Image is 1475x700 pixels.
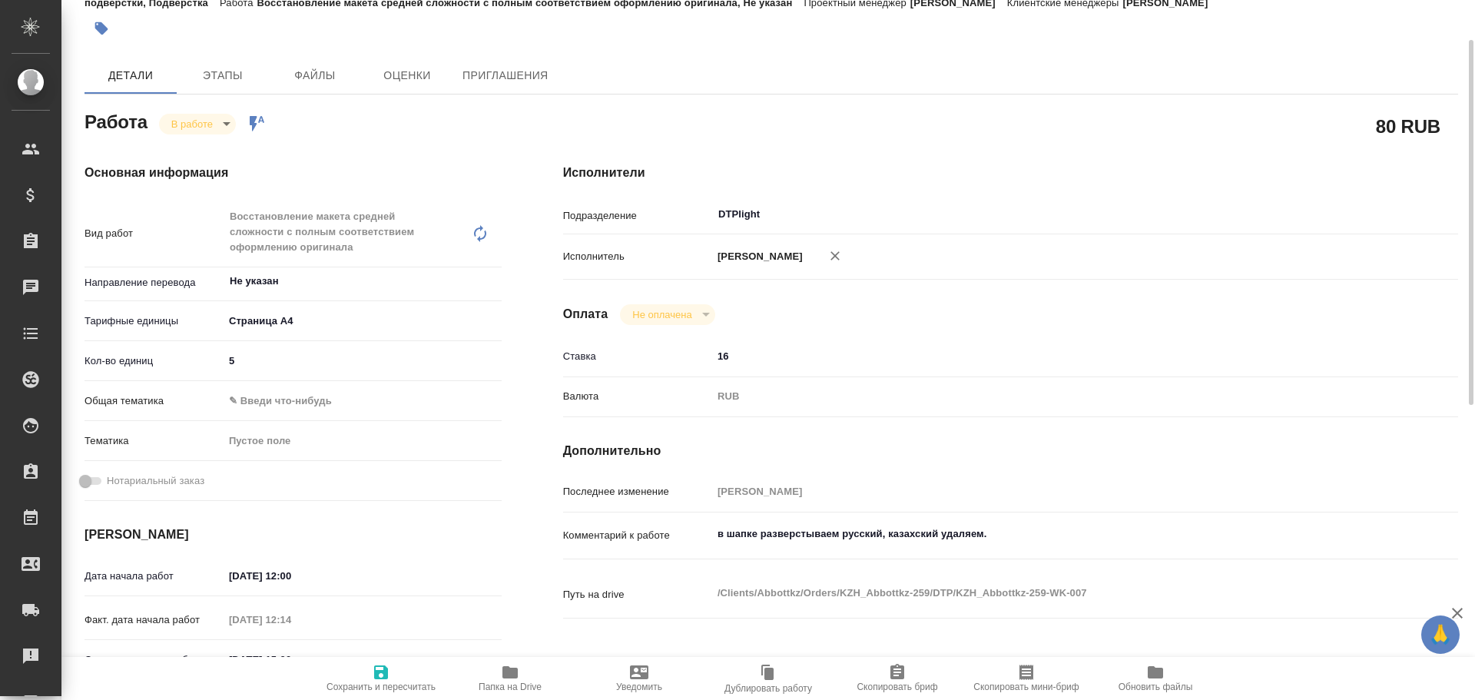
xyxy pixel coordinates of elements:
h4: [PERSON_NAME] [85,526,502,544]
p: Валюта [563,389,712,404]
p: Исполнитель [563,249,712,264]
button: В работе [167,118,217,131]
span: 🙏 [1427,619,1453,651]
div: Пустое поле [229,433,483,449]
h4: Оплата [563,305,608,323]
div: ✎ Введи что-нибудь [229,393,483,409]
button: Open [493,280,496,283]
textarea: в шапке разверстываем русский, казахский удаляем. [712,521,1384,547]
span: Этапы [186,66,260,85]
p: Путь на drive [563,587,712,602]
p: [PERSON_NAME] [712,249,803,264]
span: Сохранить и пересчитать [326,682,436,692]
span: Файлы [278,66,352,85]
div: В работе [620,304,714,325]
div: Пустое поле [224,428,502,454]
button: Open [1375,213,1378,216]
button: Папка на Drive [446,657,575,700]
span: Детали [94,66,167,85]
p: Факт. дата начала работ [85,612,224,628]
input: Пустое поле [712,480,1384,503]
h4: Исполнители [563,164,1458,182]
span: Обновить файлы [1119,682,1193,692]
p: Подразделение [563,208,712,224]
input: ✎ Введи что-нибудь [712,345,1384,367]
span: Нотариальный заказ [107,473,204,489]
p: Срок завершения работ [85,652,224,668]
span: Папка на Drive [479,682,542,692]
button: 🙏 [1421,615,1460,654]
button: Сохранить и пересчитать [317,657,446,700]
p: Тарифные единицы [85,314,224,329]
button: Скопировать мини-бриф [962,657,1091,700]
h2: Работа [85,107,147,134]
div: ✎ Введи что-нибудь [224,388,502,414]
p: Последнее изменение [563,484,712,499]
p: Комментарий к работе [563,528,712,543]
h2: 80 RUB [1376,113,1440,139]
span: Оценки [370,66,444,85]
p: Дата начала работ [85,569,224,584]
input: Пустое поле [224,609,358,631]
button: Не оплачена [628,308,696,321]
span: Скопировать бриф [857,682,937,692]
span: Дублировать работу [724,683,812,694]
span: Приглашения [462,66,549,85]
button: Скопировать бриф [833,657,962,700]
button: Обновить файлы [1091,657,1220,700]
p: Ставка [563,349,712,364]
div: В работе [159,114,236,134]
p: Вид работ [85,226,224,241]
span: Уведомить [616,682,662,692]
p: Тематика [85,433,224,449]
p: Направление перевода [85,275,224,290]
input: ✎ Введи что-нибудь [224,565,358,587]
h4: Дополнительно [563,442,1458,460]
button: Добавить тэг [85,12,118,45]
div: Страница А4 [224,308,502,334]
div: RUB [712,383,1384,410]
button: Удалить исполнителя [818,239,852,273]
p: Общая тематика [85,393,224,409]
h4: Основная информация [85,164,502,182]
input: ✎ Введи что-нибудь [224,350,502,372]
textarea: /Clients/Abbottkz/Orders/KZH_Abbottkz-259/DTP/KZH_Abbottkz-259-WK-007 [712,580,1384,606]
button: Уведомить [575,657,704,700]
button: Дублировать работу [704,657,833,700]
p: Кол-во единиц [85,353,224,369]
span: Скопировать мини-бриф [973,682,1079,692]
input: ✎ Введи что-нибудь [224,649,358,671]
